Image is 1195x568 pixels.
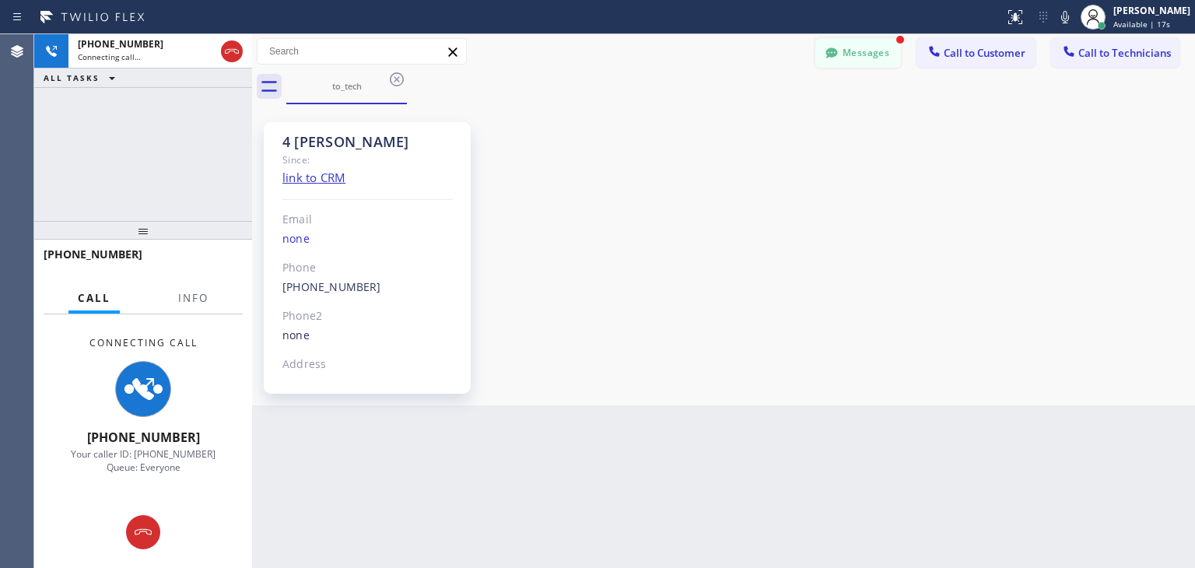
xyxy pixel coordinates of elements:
div: Phone2 [282,307,453,325]
span: [PHONE_NUMBER] [44,247,142,261]
span: Call [78,291,110,305]
span: ALL TASKS [44,72,100,83]
a: link to CRM [282,170,345,185]
div: none [282,327,453,345]
span: Connecting call… [78,51,141,62]
span: Available | 17s [1113,19,1170,30]
div: Address [282,356,453,373]
button: Hang up [126,515,160,549]
button: Info [169,283,218,314]
div: 4 [PERSON_NAME] [282,133,453,151]
a: [PHONE_NUMBER] [282,279,381,294]
div: Email [282,211,453,229]
input: Search [258,39,466,64]
span: Call to Technicians [1078,46,1171,60]
button: Hang up [221,40,243,62]
span: Your caller ID: [PHONE_NUMBER] Queue: Everyone [71,447,216,474]
div: to_tech [288,80,405,92]
button: Messages [815,38,901,68]
div: Since: [282,151,453,169]
div: none [282,230,453,248]
button: Call to Technicians [1051,38,1179,68]
button: ALL TASKS [34,68,131,87]
div: [PERSON_NAME] [1113,4,1190,17]
span: Connecting Call [89,336,198,349]
span: Info [178,291,209,305]
button: Mute [1054,6,1076,28]
span: [PHONE_NUMBER] [87,429,200,446]
span: [PHONE_NUMBER] [78,37,163,51]
div: Phone [282,259,453,277]
button: Call [68,283,120,314]
span: Call to Customer [944,46,1025,60]
button: Call to Customer [916,38,1036,68]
